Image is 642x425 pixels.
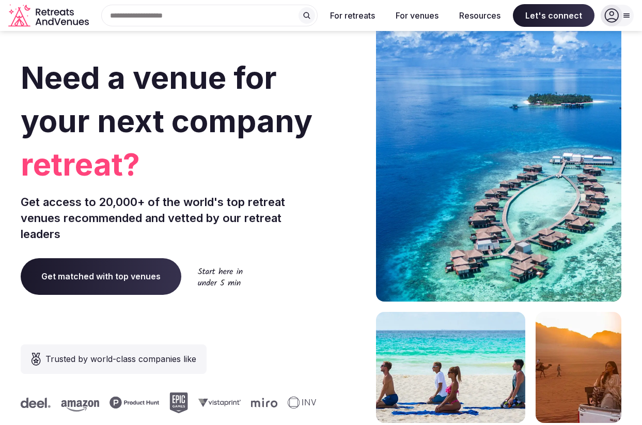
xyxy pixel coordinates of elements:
svg: Vistaprint company logo [198,398,241,407]
svg: Retreats and Venues company logo [8,4,91,27]
span: Let's connect [513,4,594,27]
svg: Miro company logo [251,398,277,407]
span: retreat? [21,143,317,186]
button: For retreats [322,4,383,27]
img: yoga on tropical beach [376,312,526,423]
a: Visit the homepage [8,4,91,27]
svg: Deel company logo [21,398,51,408]
svg: Epic Games company logo [169,392,188,413]
img: woman sitting in back of truck with camels [536,312,621,423]
button: For venues [387,4,447,27]
span: Trusted by world-class companies like [45,353,196,365]
p: Get access to 20,000+ of the world's top retreat venues recommended and vetted by our retreat lea... [21,194,317,242]
span: Need a venue for your next company [21,59,312,139]
svg: Invisible company logo [288,397,345,409]
a: Get matched with top venues [21,258,181,294]
button: Resources [451,4,509,27]
img: Start here in under 5 min [198,267,243,286]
